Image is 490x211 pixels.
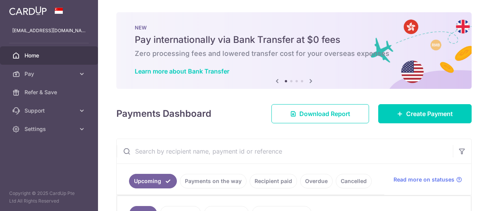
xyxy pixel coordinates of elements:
[299,109,350,118] span: Download Report
[24,52,75,59] span: Home
[116,107,211,121] h4: Payments Dashboard
[394,176,454,183] span: Read more on statuses
[394,176,462,183] a: Read more on statuses
[116,12,472,89] img: Bank transfer banner
[135,34,453,46] h5: Pay internationally via Bank Transfer at $0 fees
[135,25,453,31] p: NEW
[250,174,297,188] a: Recipient paid
[271,104,369,123] a: Download Report
[24,88,75,96] span: Refer & Save
[135,49,453,58] h6: Zero processing fees and lowered transfer cost for your overseas expenses
[300,174,333,188] a: Overdue
[129,174,177,188] a: Upcoming
[9,6,47,15] img: CardUp
[336,174,372,188] a: Cancelled
[135,67,229,75] a: Learn more about Bank Transfer
[24,125,75,133] span: Settings
[24,70,75,78] span: Pay
[378,104,472,123] a: Create Payment
[12,27,86,34] p: [EMAIL_ADDRESS][DOMAIN_NAME]
[406,109,453,118] span: Create Payment
[117,139,453,164] input: Search by recipient name, payment id or reference
[180,174,247,188] a: Payments on the way
[24,107,75,114] span: Support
